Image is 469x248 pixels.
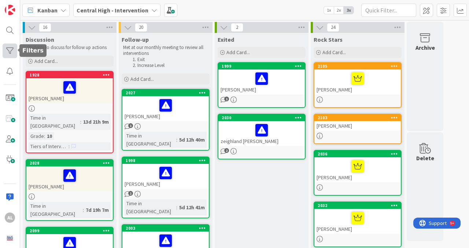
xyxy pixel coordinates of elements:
[130,57,208,63] li: Exit
[122,157,209,189] div: 1998[PERSON_NAME]
[176,136,177,144] span: :
[29,142,69,150] div: Tiers of Intervention
[314,69,401,94] div: [PERSON_NAME]
[81,118,111,126] div: 13d 21h 9m
[334,7,344,14] span: 2x
[176,203,177,211] span: :
[314,157,401,182] div: [PERSON_NAME]
[222,115,305,120] div: 2030
[218,114,305,121] div: 2030
[5,233,15,243] img: avatar
[30,228,113,233] div: 2099
[26,159,114,221] a: 2028[PERSON_NAME]Time in [GEOGRAPHIC_DATA]:7d 19h 7m
[122,96,209,121] div: [PERSON_NAME]
[122,157,209,164] div: 1998
[324,7,334,14] span: 1x
[314,121,401,131] div: [PERSON_NAME]
[314,114,401,131] div: 2103[PERSON_NAME]
[314,114,402,144] a: 2103[PERSON_NAME]
[226,49,250,56] span: Add Card...
[26,72,113,103] div: 1928[PERSON_NAME]
[37,6,58,15] span: Kanban
[26,78,113,103] div: [PERSON_NAME]
[122,164,209,189] div: [PERSON_NAME]
[224,148,229,153] span: 2
[122,225,209,232] div: 2003
[361,4,416,17] input: Quick Filter...
[26,36,54,43] span: Discussion
[84,206,111,214] div: 7d 19h 7m
[314,151,401,182] div: 2036[PERSON_NAME]
[416,43,435,52] div: Archive
[26,72,113,78] div: 1928
[314,62,402,108] a: 2105[PERSON_NAME]
[314,36,343,43] span: Rock Stars
[30,161,113,166] div: 2028
[314,209,401,234] div: [PERSON_NAME]
[314,114,401,121] div: 2103
[122,89,210,151] a: 2027[PERSON_NAME]Time in [GEOGRAPHIC_DATA]:5d 12h 40m
[125,132,176,148] div: Time in [GEOGRAPHIC_DATA]
[128,191,133,196] span: 1
[5,213,15,223] div: al
[314,202,401,209] div: 2032
[218,114,305,146] div: 2030zeighland [PERSON_NAME]
[318,151,401,157] div: 2036
[125,199,176,215] div: Time in [GEOGRAPHIC_DATA]
[318,115,401,120] div: 2103
[218,69,305,94] div: [PERSON_NAME]
[231,23,243,32] span: 2
[218,114,306,159] a: 2030zeighland [PERSON_NAME]
[29,202,83,218] div: Time in [GEOGRAPHIC_DATA]
[314,202,401,234] div: 2032[PERSON_NAME]
[130,76,154,82] span: Add Card...
[5,5,15,15] img: Visit kanbanzone.com
[77,7,148,14] b: Central High - Intervention
[416,154,434,162] div: Delete
[318,203,401,208] div: 2032
[222,64,305,69] div: 1999
[30,72,113,78] div: 1928
[29,114,80,130] div: Time in [GEOGRAPHIC_DATA]
[322,49,346,56] span: Add Card...
[123,45,208,57] p: Met at our monthly meeting to review all interventions
[135,23,147,32] span: 20
[224,97,229,101] span: 1
[37,3,41,9] div: 9+
[177,203,207,211] div: 5d 12h 41m
[218,62,306,108] a: 1999[PERSON_NAME]
[122,36,149,43] span: Follow-up
[218,121,305,146] div: zeighland [PERSON_NAME]
[327,23,339,32] span: 24
[128,123,133,128] span: 1
[26,160,113,166] div: 2028
[218,63,305,94] div: 1999[PERSON_NAME]
[122,157,210,218] a: 1998[PERSON_NAME]Time in [GEOGRAPHIC_DATA]:5d 12h 41m
[122,90,209,96] div: 2027
[130,63,208,68] li: Increase Level
[34,58,58,64] span: Add Card...
[218,36,234,43] span: Exited
[314,151,401,157] div: 2036
[22,47,44,54] h5: Filters
[126,90,209,95] div: 2027
[15,1,33,10] span: Support
[26,166,113,191] div: [PERSON_NAME]
[314,202,402,247] a: 2032[PERSON_NAME]
[44,132,45,140] span: :
[218,63,305,69] div: 1999
[318,64,401,69] div: 2105
[69,142,70,150] span: :
[29,132,44,140] div: Grade
[314,63,401,94] div: 2105[PERSON_NAME]
[314,150,402,196] a: 2036[PERSON_NAME]
[177,136,207,144] div: 5d 12h 40m
[45,132,54,140] div: 10
[126,158,209,163] div: 1998
[39,23,51,32] span: 16
[26,71,114,153] a: 1928[PERSON_NAME]Time in [GEOGRAPHIC_DATA]:13d 21h 9mGrade:10Tiers of Intervention:
[26,160,113,191] div: 2028[PERSON_NAME]
[83,206,84,214] span: :
[122,90,209,121] div: 2027[PERSON_NAME]
[126,226,209,231] div: 2003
